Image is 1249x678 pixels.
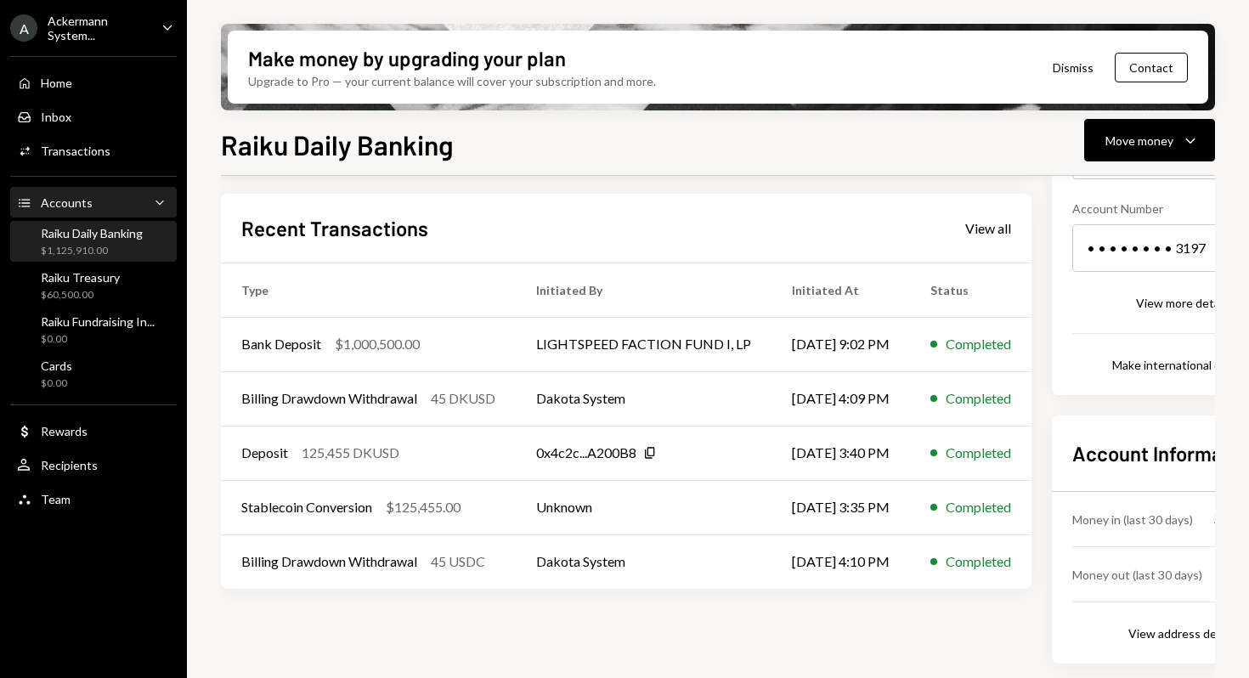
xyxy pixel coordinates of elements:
div: Raiku Daily Banking [41,226,143,240]
a: View all [965,218,1011,237]
div: Raiku Treasury [41,270,120,285]
a: Transactions [10,135,177,166]
div: View more details [1136,296,1231,310]
div: Completed [946,388,1011,409]
h2: Recent Transactions [241,214,428,242]
div: Billing Drawdown Withdrawal [241,551,417,572]
a: Inbox [10,101,177,132]
a: Cards$0.00 [10,353,177,394]
div: 0x4c2c...A200B8 [536,443,636,463]
div: Move money [1105,132,1173,150]
div: Cards [41,359,72,373]
h1: Raiku Daily Banking [221,127,454,161]
a: Home [10,67,177,98]
a: Raiku Treasury$60,500.00 [10,265,177,306]
div: 125,455 DKUSD [302,443,399,463]
div: Deposit [241,443,288,463]
div: Home [41,76,72,90]
div: Transactions [41,144,110,158]
div: A [10,14,37,42]
button: Move money [1084,119,1215,161]
td: [DATE] 4:09 PM [771,371,910,426]
div: 45 USDC [431,551,485,572]
div: Accounts [41,195,93,210]
th: Initiated By [516,263,771,317]
div: Rewards [41,424,88,438]
div: $60,500.00 [41,288,120,302]
th: Initiated At [771,263,910,317]
div: Completed [946,497,1011,517]
td: Unknown [516,480,771,534]
div: $125,455.00 [386,497,461,517]
div: Stablecoin Conversion [241,497,372,517]
div: Completed [946,334,1011,354]
div: 45 DKUSD [431,388,495,409]
a: Raiku Daily Banking$1,125,910.00 [10,221,177,262]
button: Contact [1115,53,1188,82]
div: Upgrade to Pro — your current balance will cover your subscription and more. [248,72,656,90]
div: Billing Drawdown Withdrawal [241,388,417,409]
div: Bank Deposit [241,334,321,354]
td: [DATE] 9:02 PM [771,317,910,371]
td: [DATE] 3:35 PM [771,480,910,534]
div: Raiku Fundraising In... [41,314,155,329]
td: [DATE] 3:40 PM [771,426,910,480]
th: Status [910,263,1031,317]
div: $0.00 [41,376,72,391]
div: $0.00 [41,332,155,347]
a: Accounts [10,187,177,218]
div: View all [965,220,1011,237]
td: Dakota System [516,371,771,426]
div: Money in (last 30 days) [1072,511,1193,528]
a: Recipients [10,449,177,480]
button: Dismiss [1031,48,1115,88]
a: Raiku Fundraising In...$0.00 [10,309,177,350]
td: [DATE] 4:10 PM [771,534,910,589]
div: Team [41,492,71,506]
div: $1,000,500.00 [335,334,420,354]
div: Make money by upgrading your plan [248,44,566,72]
div: Money out (last 30 days) [1072,566,1202,584]
div: Completed [946,443,1011,463]
div: $1,125,910.00 [41,244,143,258]
a: Rewards [10,415,177,446]
td: Dakota System [516,534,771,589]
div: Recipients [41,458,98,472]
div: Completed [946,551,1011,572]
th: Type [221,263,516,317]
div: View address details [1128,626,1239,641]
a: Team [10,483,177,514]
td: LIGHTSPEED FACTION FUND I, LP [516,317,771,371]
div: Inbox [41,110,71,124]
div: Ackermann System... [48,14,148,42]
